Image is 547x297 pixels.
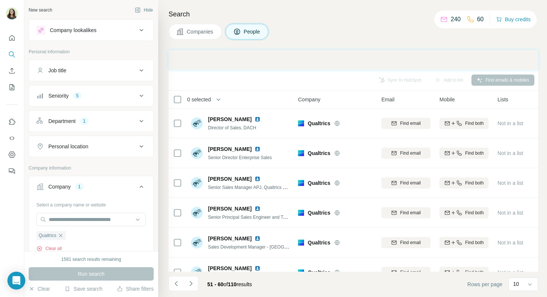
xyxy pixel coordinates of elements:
[36,245,62,252] button: Clear all
[208,205,252,212] span: [PERSON_NAME]
[6,115,18,129] button: Use Surfe on LinkedIn
[465,269,484,276] span: Find both
[465,209,484,216] span: Find both
[39,232,56,239] span: Qualtrics
[29,21,153,39] button: Company lookalikes
[6,7,18,19] img: Avatar
[48,67,66,74] div: Job title
[191,147,203,159] img: Avatar
[298,269,304,275] img: Logo of Qualtrics
[29,48,154,55] p: Personal information
[465,239,484,246] span: Find both
[467,281,502,288] span: Rows per page
[498,96,508,103] span: Lists
[208,145,252,153] span: [PERSON_NAME]
[208,116,252,123] span: [PERSON_NAME]
[48,92,68,99] div: Seniority
[400,150,420,157] span: Find email
[255,176,260,182] img: LinkedIn logo
[129,4,158,16] button: Hide
[400,269,420,276] span: Find email
[498,240,523,246] span: Not in a list
[439,267,489,278] button: Find both
[29,138,153,155] button: Personal location
[400,239,420,246] span: Find email
[80,118,89,124] div: 1
[6,48,18,61] button: Search
[29,112,153,130] button: Department1
[381,207,431,218] button: Find email
[498,180,523,186] span: Not in a list
[496,14,531,25] button: Buy credits
[477,15,484,24] p: 60
[451,15,461,24] p: 240
[169,50,538,70] iframe: Banner
[6,132,18,145] button: Use Surfe API
[298,150,304,156] img: Logo of Qualtrics
[191,266,203,278] img: Avatar
[6,80,18,94] button: My lists
[308,149,330,157] span: Qualtrics
[64,285,102,293] button: Save search
[48,143,88,150] div: Personal location
[224,281,228,287] span: of
[465,180,484,186] span: Find both
[498,210,523,216] span: Not in a list
[308,269,330,276] span: Qualtrics
[183,276,198,291] button: Navigate to next page
[187,96,211,103] span: 0 selected
[255,116,260,122] img: LinkedIn logo
[191,177,203,189] img: Avatar
[439,237,489,248] button: Find both
[29,87,153,105] button: Seniority5
[187,28,214,35] span: Companies
[208,214,303,220] span: Senior Principal Sales Engineer and Team Lead
[255,265,260,271] img: LinkedIn logo
[498,150,523,156] span: Not in a list
[61,256,121,263] div: 1581 search results remaining
[255,146,260,152] img: LinkedIn logo
[29,285,50,293] button: Clear
[298,180,304,186] img: Logo of Qualtrics
[208,155,272,160] span: Senior Director Enterprise Sales
[117,285,154,293] button: Share filters
[36,199,146,208] div: Select a company name or website
[439,118,489,129] button: Find both
[381,118,431,129] button: Find email
[207,281,224,287] span: 51 - 60
[439,207,489,218] button: Find both
[498,120,523,126] span: Not in a list
[169,9,538,19] h4: Search
[6,164,18,178] button: Feedback
[381,267,431,278] button: Find email
[498,269,523,275] span: Not in a list
[208,175,252,183] span: [PERSON_NAME]
[48,183,71,190] div: Company
[513,280,519,288] p: 10
[6,31,18,45] button: Quick start
[308,120,330,127] span: Qualtrics
[29,178,153,199] button: Company1
[191,207,203,219] img: Avatar
[381,177,431,189] button: Find email
[381,96,394,103] span: Email
[439,177,489,189] button: Find both
[439,148,489,159] button: Find both
[465,150,484,157] span: Find both
[244,28,261,35] span: People
[228,281,236,287] span: 110
[208,235,252,242] span: [PERSON_NAME]
[400,120,420,127] span: Find email
[75,183,84,190] div: 1
[48,117,76,125] div: Department
[381,237,431,248] button: Find email
[255,206,260,212] img: LinkedIn logo
[308,179,330,187] span: Qualtrics
[6,148,18,161] button: Dashboard
[207,281,252,287] span: results
[7,272,25,290] div: Open Intercom Messenger
[298,210,304,216] img: Logo of Qualtrics
[439,96,455,103] span: Mobile
[208,265,252,272] span: [PERSON_NAME]
[308,239,330,246] span: Qualtrics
